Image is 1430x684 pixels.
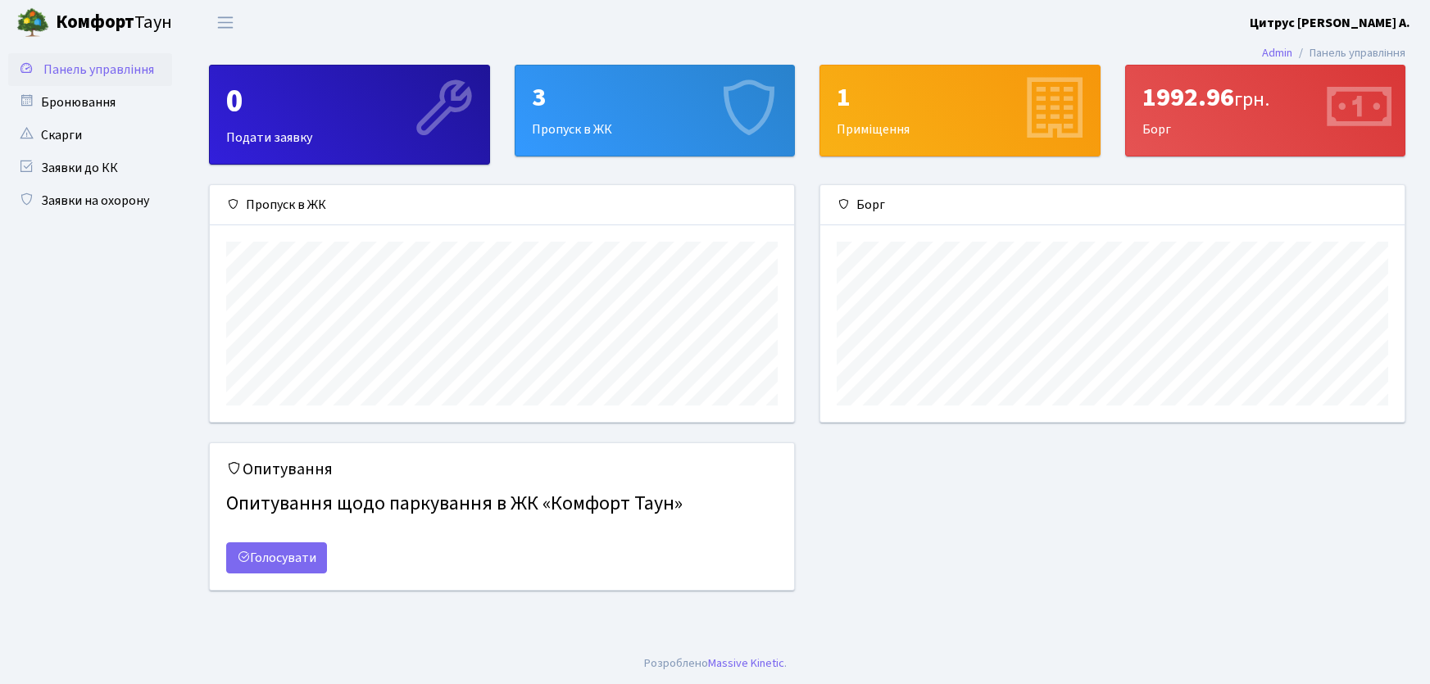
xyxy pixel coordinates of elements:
div: Пропуск в ЖК [210,185,794,225]
nav: breadcrumb [1237,36,1430,70]
div: 1 [837,82,1083,113]
img: logo.png [16,7,49,39]
a: Заявки на охорону [8,184,172,217]
a: Скарги [8,119,172,152]
a: Massive Kinetic [708,655,784,672]
div: 0 [226,82,473,121]
a: 0Подати заявку [209,65,490,165]
h4: Опитування щодо паркування в ЖК «Комфорт Таун» [226,486,778,523]
a: 3Пропуск в ЖК [515,65,796,156]
b: Цитрус [PERSON_NAME] А. [1250,14,1410,32]
a: Панель управління [8,53,172,86]
div: Пропуск в ЖК [515,66,795,156]
div: Борг [1126,66,1405,156]
a: Admin [1262,44,1292,61]
b: Комфорт [56,9,134,35]
a: Голосувати [226,542,327,573]
a: 1Приміщення [819,65,1101,156]
div: . [644,655,787,673]
a: Цитрус [PERSON_NAME] А. [1250,13,1410,33]
span: Таун [56,9,172,37]
li: Панель управління [1292,44,1405,62]
button: Переключити навігацію [205,9,246,36]
div: Подати заявку [210,66,489,164]
a: Розроблено [644,655,708,672]
span: Панель управління [43,61,154,79]
div: 3 [532,82,779,113]
div: 1992.96 [1142,82,1389,113]
h5: Опитування [226,460,778,479]
span: грн. [1234,85,1269,114]
a: Заявки до КК [8,152,172,184]
div: Борг [820,185,1405,225]
div: Приміщення [820,66,1100,156]
a: Бронювання [8,86,172,119]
